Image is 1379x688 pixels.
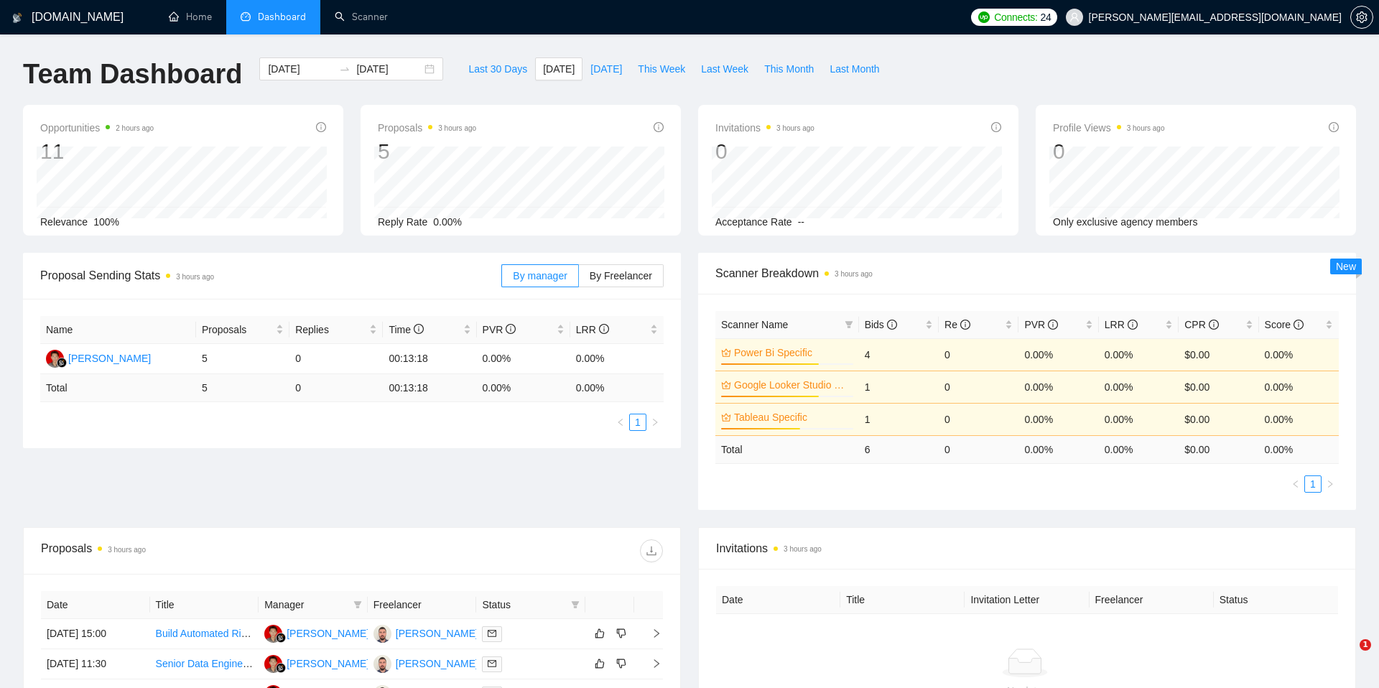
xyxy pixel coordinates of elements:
[859,435,939,463] td: 6
[616,418,625,427] span: left
[616,628,626,639] span: dislike
[23,57,242,91] h1: Team Dashboard
[830,61,879,77] span: Last Month
[840,586,965,614] th: Title
[939,371,1018,403] td: 0
[994,9,1037,25] span: Connects:
[1099,435,1179,463] td: 0.00 %
[1099,338,1179,371] td: 0.00%
[1105,319,1138,330] span: LRR
[939,435,1018,463] td: 0
[40,138,154,165] div: 11
[595,628,605,639] span: like
[734,409,850,425] a: Tableau Specific
[264,627,369,638] a: RS[PERSON_NAME]
[991,122,1001,132] span: info-circle
[1128,320,1138,330] span: info-circle
[1127,124,1165,132] time: 3 hours ago
[41,591,150,619] th: Date
[378,138,476,165] div: 5
[1018,435,1098,463] td: 0.00 %
[845,320,853,329] span: filter
[295,322,366,338] span: Replies
[640,659,661,669] span: right
[1259,371,1339,403] td: 0.00%
[289,374,383,402] td: 0
[264,655,282,673] img: RS
[46,350,64,368] img: RS
[1259,338,1339,371] td: 0.00%
[316,122,326,132] span: info-circle
[438,124,476,132] time: 3 hours ago
[1184,319,1218,330] span: CPR
[543,61,575,77] span: [DATE]
[1099,403,1179,435] td: 0.00%
[339,63,350,75] span: to
[41,649,150,679] td: [DATE] 11:30
[93,216,119,228] span: 100%
[46,352,151,363] a: RS[PERSON_NAME]
[859,371,939,403] td: 1
[939,338,1018,371] td: 0
[630,57,693,80] button: This Week
[590,270,652,282] span: By Freelancer
[488,659,496,668] span: mail
[568,594,582,615] span: filter
[1048,320,1058,330] span: info-circle
[978,11,990,23] img: upwork-logo.png
[40,266,501,284] span: Proposal Sending Stats
[396,626,478,641] div: [PERSON_NAME]
[734,345,850,361] a: Power Bi Specific
[734,377,850,393] a: Google Looker Studio Specific
[638,61,685,77] span: This Week
[1214,586,1338,614] th: Status
[482,597,565,613] span: Status
[798,216,804,228] span: --
[630,414,646,430] a: 1
[40,374,196,402] td: Total
[196,374,289,402] td: 5
[571,600,580,609] span: filter
[591,625,608,642] button: like
[1305,476,1321,492] a: 1
[289,344,383,374] td: 0
[859,338,939,371] td: 4
[654,122,664,132] span: info-circle
[460,57,535,80] button: Last 30 Days
[276,663,286,673] img: gigradar-bm.png
[259,591,368,619] th: Manager
[1259,403,1339,435] td: 0.00%
[570,374,664,402] td: 0.00 %
[1322,475,1339,493] button: right
[595,658,605,669] span: like
[721,380,731,390] span: crown
[373,655,391,673] img: NE
[1287,475,1304,493] button: left
[150,649,259,679] td: Senior Data Engineer - Power BI Attribution Architecture
[196,344,289,374] td: 5
[150,619,259,649] td: Build Automated Risk Management Reports Using ChatGPT & Data Analytics
[629,414,646,431] li: 1
[396,656,478,671] div: [PERSON_NAME]
[756,57,822,80] button: This Month
[582,57,630,80] button: [DATE]
[835,270,873,278] time: 3 hours ago
[68,350,151,366] div: [PERSON_NAME]
[716,586,840,614] th: Date
[258,11,306,23] span: Dashboard
[715,138,814,165] div: 0
[1024,319,1058,330] span: PVR
[842,314,856,335] span: filter
[339,63,350,75] span: swap-right
[196,316,289,344] th: Proposals
[1265,319,1304,330] span: Score
[389,324,423,335] span: Time
[1209,320,1219,330] span: info-circle
[599,324,609,334] span: info-circle
[721,319,788,330] span: Scanner Name
[640,628,661,638] span: right
[1304,475,1322,493] li: 1
[721,412,731,422] span: crown
[613,655,630,672] button: dislike
[477,374,570,402] td: 0.00 %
